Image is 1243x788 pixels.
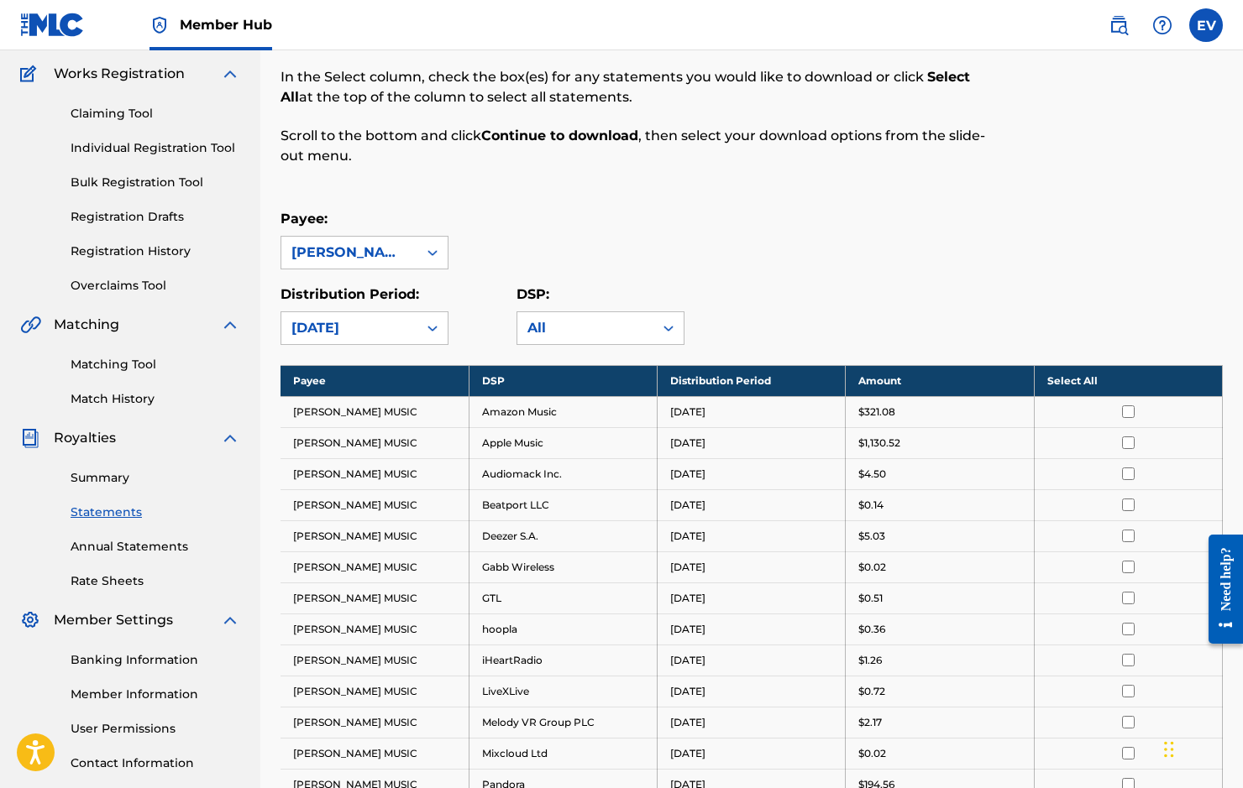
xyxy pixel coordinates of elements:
[281,738,469,769] td: [PERSON_NAME] MUSIC
[281,67,1006,107] p: In the Select column, check the box(es) for any statements you would like to download or click at...
[220,315,240,335] img: expand
[281,489,469,520] td: [PERSON_NAME] MUSIC
[658,551,846,582] td: [DATE]
[858,684,885,699] p: $0.72
[858,467,886,482] p: $4.50
[469,396,657,427] td: Amazon Music
[291,243,407,263] div: [PERSON_NAME] MUSIC
[281,427,469,458] td: [PERSON_NAME] MUSIC
[71,504,240,521] a: Statements
[281,644,469,676] td: [PERSON_NAME] MUSIC
[71,277,240,295] a: Overclaims Tool
[220,428,240,448] img: expand
[71,139,240,157] a: Individual Registration Tool
[1196,522,1243,657] iframe: Resource Center
[1152,15,1172,35] img: help
[858,622,885,637] p: $0.36
[1159,707,1243,788] iframe: Chat Widget
[658,707,846,738] td: [DATE]
[71,572,240,590] a: Rate Sheets
[527,318,643,338] div: All
[180,15,272,34] span: Member Hub
[658,489,846,520] td: [DATE]
[71,174,240,191] a: Bulk Registration Tool
[54,64,185,84] span: Works Registration
[858,498,884,513] p: $0.14
[281,520,469,551] td: [PERSON_NAME] MUSIC
[658,520,846,551] td: [DATE]
[20,13,85,37] img: MLC Logo
[658,613,846,644] td: [DATE]
[858,746,886,761] p: $0.02
[1109,15,1129,35] img: search
[469,458,657,489] td: Audiomack Inc.
[517,286,549,302] label: DSP:
[71,469,240,487] a: Summary
[658,644,846,676] td: [DATE]
[858,436,900,451] p: $1,130.52
[281,707,469,738] td: [PERSON_NAME] MUSIC
[469,489,657,520] td: Beatport LLC
[1034,365,1222,396] th: Select All
[281,582,469,613] td: [PERSON_NAME] MUSIC
[71,208,240,226] a: Registration Drafts
[469,707,657,738] td: Melody VR Group PLC
[281,458,469,489] td: [PERSON_NAME] MUSIC
[658,396,846,427] td: [DATE]
[658,676,846,707] td: [DATE]
[71,356,240,373] a: Matching Tool
[20,64,42,84] img: Works Registration
[469,676,657,707] td: LiveXLive
[71,390,240,408] a: Match History
[1189,8,1223,42] div: User Menu
[71,538,240,556] a: Annual Statements
[858,529,885,544] p: $5.03
[281,613,469,644] td: [PERSON_NAME] MUSIC
[658,582,846,613] td: [DATE]
[469,520,657,551] td: Deezer S.A.
[658,738,846,769] td: [DATE]
[469,427,657,458] td: Apple Music
[54,315,119,335] span: Matching
[1102,8,1135,42] a: Public Search
[220,610,240,630] img: expand
[858,591,883,606] p: $0.51
[858,404,895,420] p: $321.08
[658,458,846,489] td: [DATE]
[220,64,240,84] img: expand
[71,243,240,260] a: Registration History
[71,651,240,669] a: Banking Information
[281,676,469,707] td: [PERSON_NAME] MUSIC
[481,128,638,144] strong: Continue to download
[281,211,328,227] label: Payee:
[1164,724,1174,775] div: Drag
[20,610,40,630] img: Member Settings
[71,754,240,772] a: Contact Information
[281,126,1006,166] p: Scroll to the bottom and click , then select your download options from the slide-out menu.
[469,365,657,396] th: DSP
[281,396,469,427] td: [PERSON_NAME] MUSIC
[291,318,407,338] div: [DATE]
[1146,8,1179,42] div: Help
[281,365,469,396] th: Payee
[469,738,657,769] td: Mixcloud Ltd
[71,686,240,703] a: Member Information
[846,365,1034,396] th: Amount
[858,715,882,730] p: $2.17
[149,15,170,35] img: Top Rightsholder
[469,551,657,582] td: Gabb Wireless
[858,560,886,575] p: $0.02
[54,610,173,630] span: Member Settings
[281,551,469,582] td: [PERSON_NAME] MUSIC
[54,428,116,448] span: Royalties
[281,286,419,302] label: Distribution Period:
[71,720,240,738] a: User Permissions
[20,428,40,448] img: Royalties
[469,613,657,644] td: hoopla
[469,644,657,676] td: iHeartRadio
[71,105,240,123] a: Claiming Tool
[658,427,846,458] td: [DATE]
